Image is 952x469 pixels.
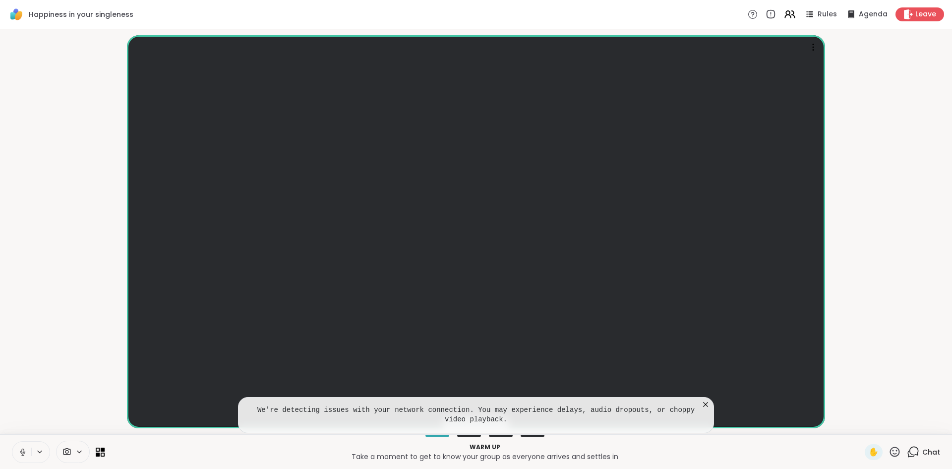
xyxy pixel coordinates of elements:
p: Warm up [111,443,859,452]
p: Take a moment to get to know your group as everyone arrives and settles in [111,452,859,462]
span: ✋ [869,446,879,458]
span: Agenda [859,9,888,19]
span: Rules [818,9,837,19]
pre: We're detecting issues with your network connection. You may experience delays, audio dropouts, o... [250,405,702,425]
span: Chat [922,447,940,457]
img: ShareWell Logomark [8,6,25,23]
span: Happiness in your singleness [29,9,133,19]
span: Leave [915,9,936,19]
